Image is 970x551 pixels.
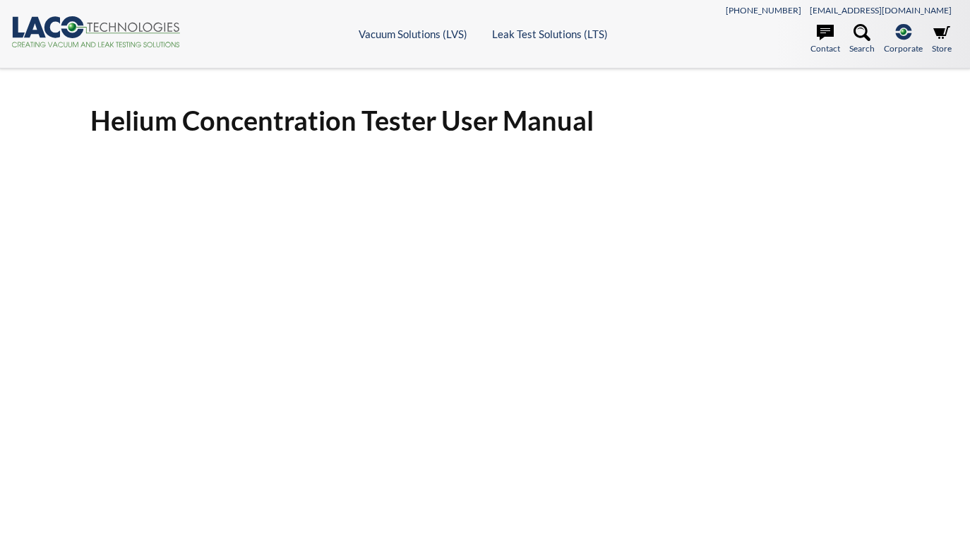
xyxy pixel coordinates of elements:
h1: Helium Concentration Tester User Manual [90,103,880,138]
a: [EMAIL_ADDRESS][DOMAIN_NAME] [810,5,952,16]
span: Corporate [884,42,923,55]
a: Store [932,24,952,55]
a: Leak Test Solutions (LTS) [492,28,608,40]
a: Search [849,24,875,55]
a: [PHONE_NUMBER] [726,5,801,16]
a: Contact [810,24,840,55]
a: Vacuum Solutions (LVS) [359,28,467,40]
